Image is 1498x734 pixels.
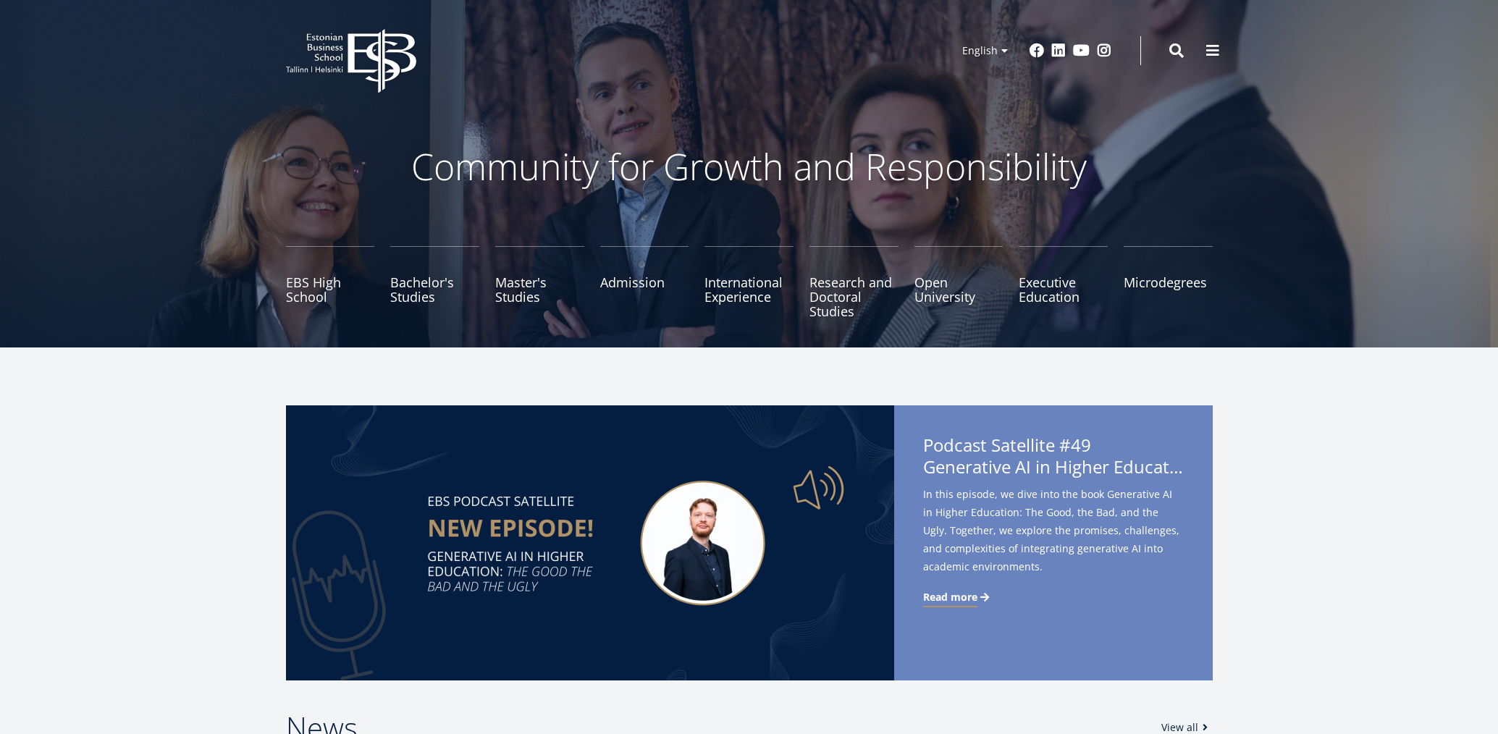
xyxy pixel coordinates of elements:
a: Bachelor's Studies [390,246,479,319]
a: Admission [600,246,689,319]
a: Executive Education [1019,246,1108,319]
span: In this episode, we dive into the book Generative AI in Higher Education: The Good, the Bad, and ... [923,485,1184,575]
a: Open University [914,246,1003,319]
a: Instagram [1097,43,1111,58]
span: Generative AI in Higher Education: The Good, the Bad, and the Ugly [923,456,1184,478]
a: Master's Studies [495,246,584,319]
p: Community for Growth and Responsibility [366,145,1133,188]
a: Research and Doctoral Studies [809,246,899,319]
img: Satellite #49 [286,405,894,680]
span: Podcast Satellite #49 [923,434,1184,482]
a: Read more [923,590,992,604]
a: Youtube [1073,43,1090,58]
span: Read more [923,590,977,604]
a: Linkedin [1051,43,1066,58]
a: International Experience [704,246,794,319]
a: Facebook [1030,43,1044,58]
a: EBS High School [286,246,375,319]
a: Microdegrees [1124,246,1213,319]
